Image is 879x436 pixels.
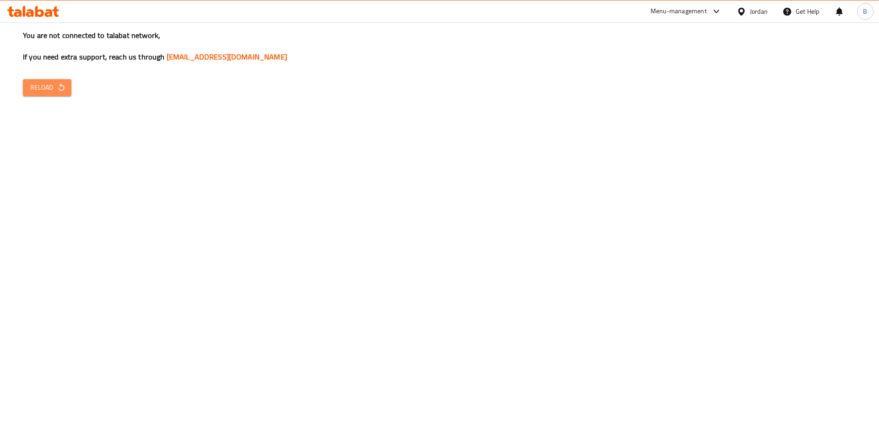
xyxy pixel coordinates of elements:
div: Menu-management [651,6,707,17]
a: [EMAIL_ADDRESS][DOMAIN_NAME] [167,50,287,64]
span: B [863,6,867,16]
button: Reload [23,79,71,96]
div: Jordan [750,6,768,16]
span: Reload [30,82,64,93]
h3: You are not connected to talabat network, If you need extra support, reach us through [23,30,856,62]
